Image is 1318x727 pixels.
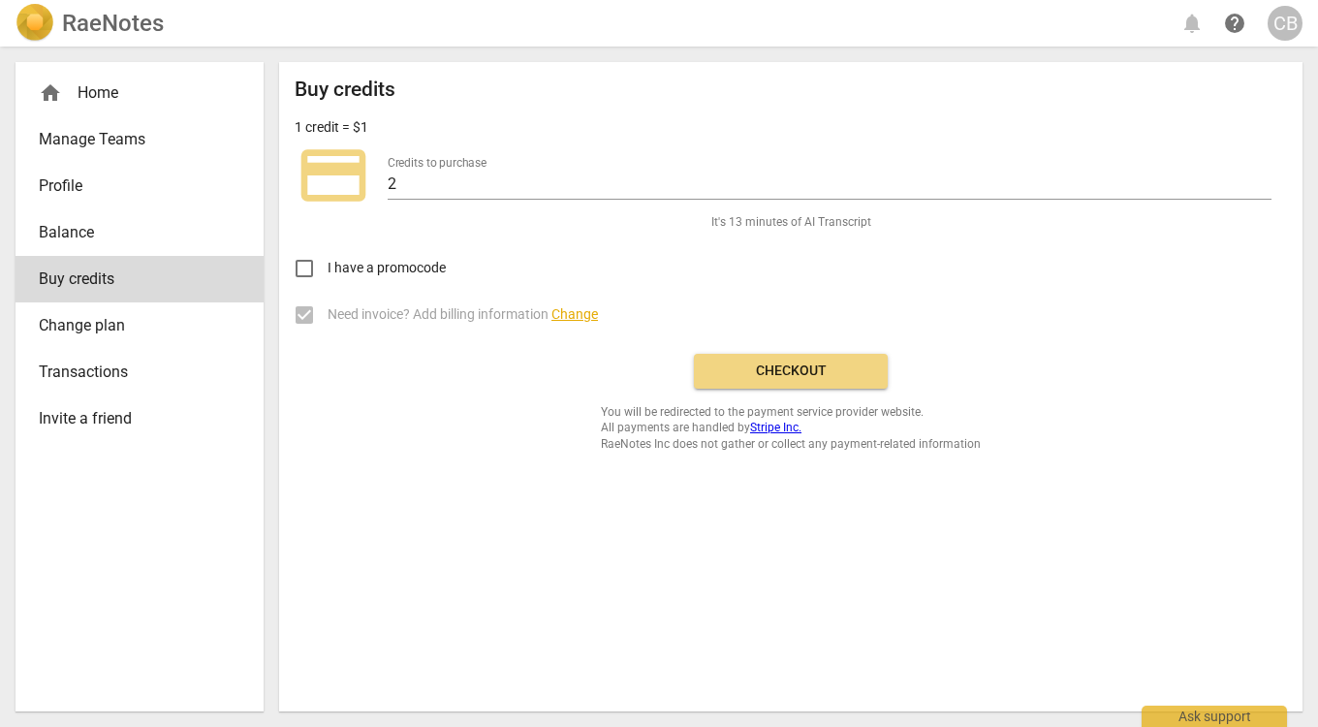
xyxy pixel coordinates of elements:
button: CB [1268,6,1302,41]
span: credit_card [295,137,372,214]
a: Transactions [16,349,264,395]
h2: Buy credits [295,78,395,102]
a: Help [1217,6,1252,41]
span: Invite a friend [39,407,225,430]
span: I have a promocode [328,258,446,278]
a: Invite a friend [16,395,264,442]
span: Need invoice? Add billing information [328,304,598,325]
span: Balance [39,221,225,244]
h2: RaeNotes [62,10,164,37]
span: Change plan [39,314,225,337]
div: Home [16,70,264,116]
p: 1 credit = $1 [295,117,368,138]
span: Transactions [39,361,225,384]
div: Ask support [1142,706,1287,727]
span: It's 13 minutes of AI Transcript [711,214,871,231]
a: Manage Teams [16,116,264,163]
span: help [1223,12,1246,35]
span: Manage Teams [39,128,225,151]
a: Profile [16,163,264,209]
img: Logo [16,4,54,43]
a: LogoRaeNotes [16,4,164,43]
span: Checkout [709,362,872,381]
span: You will be redirected to the payment service provider website. All payments are handled by RaeNo... [601,404,981,453]
span: Profile [39,174,225,198]
a: Balance [16,209,264,256]
a: Stripe Inc. [750,421,801,434]
label: Credits to purchase [388,157,486,169]
a: Buy credits [16,256,264,302]
button: Checkout [694,354,888,389]
span: home [39,81,62,105]
span: Change [551,306,598,322]
a: Change plan [16,302,264,349]
span: Buy credits [39,268,225,291]
div: Home [39,81,225,105]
